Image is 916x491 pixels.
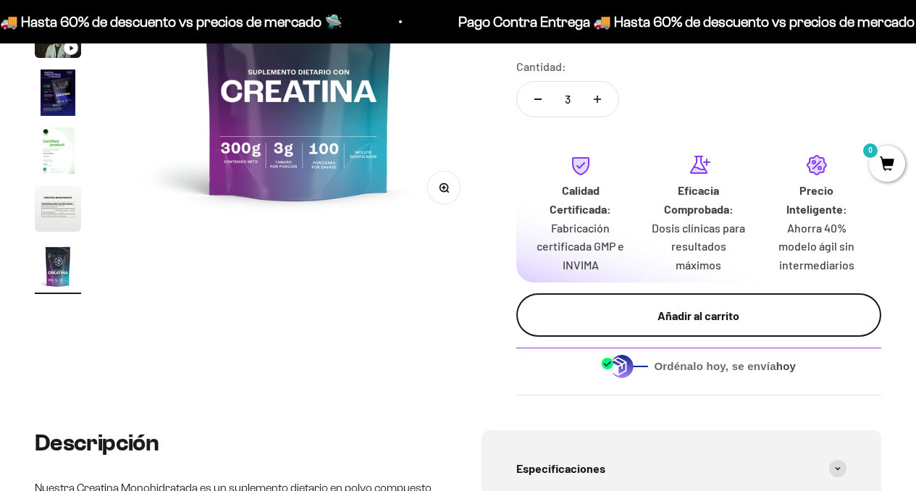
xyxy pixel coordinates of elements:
[862,142,879,159] mark: 0
[35,32,81,62] button: Ir al artículo 5
[517,82,559,117] button: Reducir cantidad
[769,219,864,274] p: Ahorra 40% modelo ágil sin intermediarios
[534,219,629,274] p: Fabricación certificada GMP e INVIMA
[516,293,881,337] button: Añadir al carrito
[35,243,81,290] img: Creatina Monohidrato
[654,358,796,374] span: Ordénalo hoy, se envía
[601,354,648,378] img: Despacho sin intermediarios
[35,70,81,116] img: Creatina Monohidrato
[516,57,566,76] label: Cantidad:
[576,82,618,117] button: Aumentar cantidad
[869,157,905,173] a: 0
[664,183,734,216] strong: Eficacia Comprobada:
[545,306,852,325] div: Añadir al carrito
[651,219,746,274] p: Dosis clínicas para resultados máximos
[35,185,81,236] button: Ir al artículo 8
[35,430,435,456] h2: Descripción
[776,360,796,372] b: hoy
[35,185,81,232] img: Creatina Monohidrato
[550,183,611,216] strong: Calidad Certificada:
[35,243,81,294] button: Ir al artículo 9
[35,127,81,174] img: Creatina Monohidrato
[516,459,605,478] span: Especificaciones
[35,127,81,178] button: Ir al artículo 7
[786,183,847,216] strong: Precio Inteligente:
[35,70,81,120] button: Ir al artículo 6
